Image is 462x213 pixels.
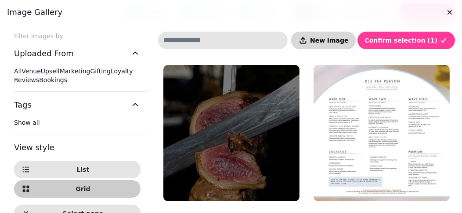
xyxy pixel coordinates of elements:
[33,166,133,173] span: List
[310,37,348,43] span: New image
[14,67,141,91] div: Uploaded From
[314,65,450,201] img: Screenshot 2025-04-14 at 12.08.02 PM.png
[33,186,133,192] span: Grid
[357,32,455,49] button: Confirm selection (1)
[39,76,67,83] span: Bookings
[14,161,141,178] button: List
[291,32,356,49] button: New image
[41,68,60,75] span: Upsell
[14,118,141,134] div: Tags
[22,68,40,75] span: Venue
[14,68,22,75] span: All
[111,68,133,75] span: Loyalty
[14,76,39,83] span: Reviews
[14,119,40,126] span: Show all
[90,68,111,75] span: Gifting
[14,141,141,154] h3: View style
[365,37,437,43] span: Confirm selection ( 1 )
[14,92,141,118] button: Tags
[60,68,90,75] span: Marketing
[7,32,148,40] label: Filter images by
[14,180,141,198] button: Grid
[7,7,455,18] h3: Image gallery
[14,40,141,67] button: Uploaded From
[163,65,300,201] img: Fathersday.png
